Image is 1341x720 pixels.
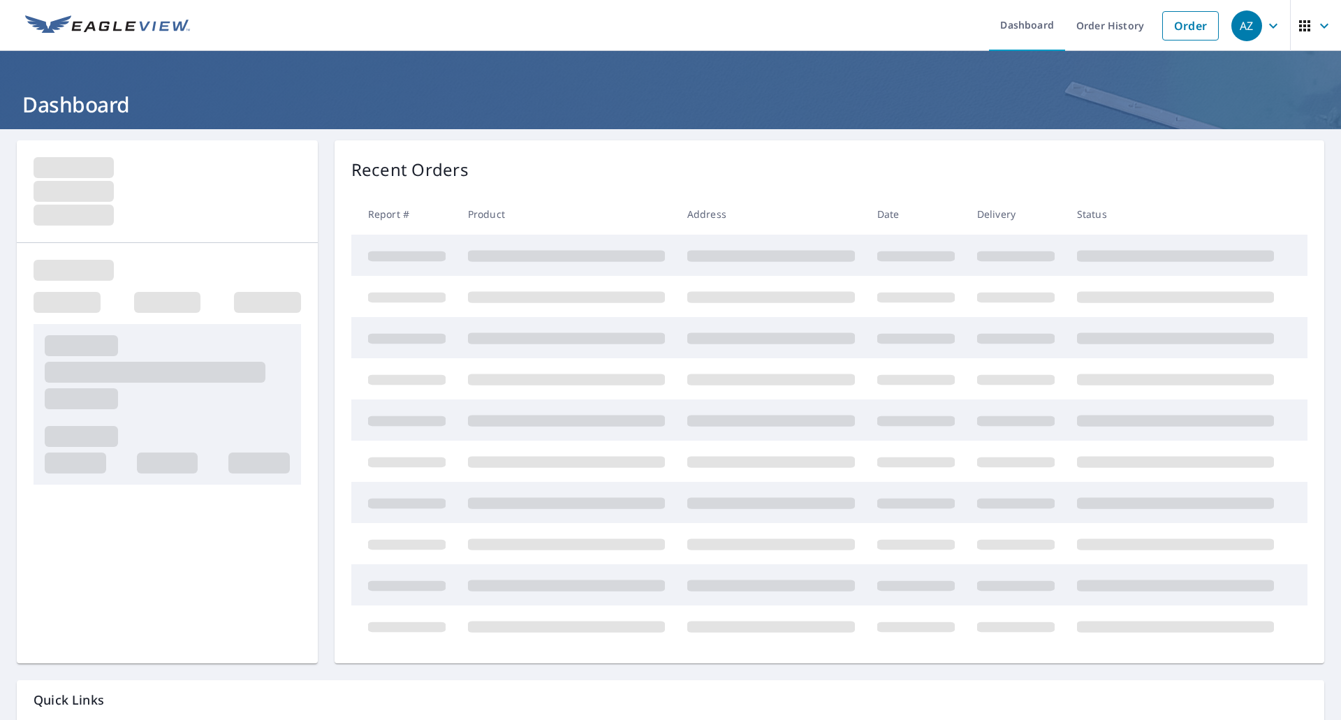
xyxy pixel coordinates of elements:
img: EV Logo [25,15,190,36]
th: Report # [351,193,457,235]
th: Address [676,193,866,235]
th: Delivery [966,193,1066,235]
th: Status [1066,193,1285,235]
th: Product [457,193,676,235]
div: AZ [1231,10,1262,41]
p: Recent Orders [351,157,469,182]
p: Quick Links [34,691,1307,709]
a: Order [1162,11,1219,41]
h1: Dashboard [17,90,1324,119]
th: Date [866,193,966,235]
